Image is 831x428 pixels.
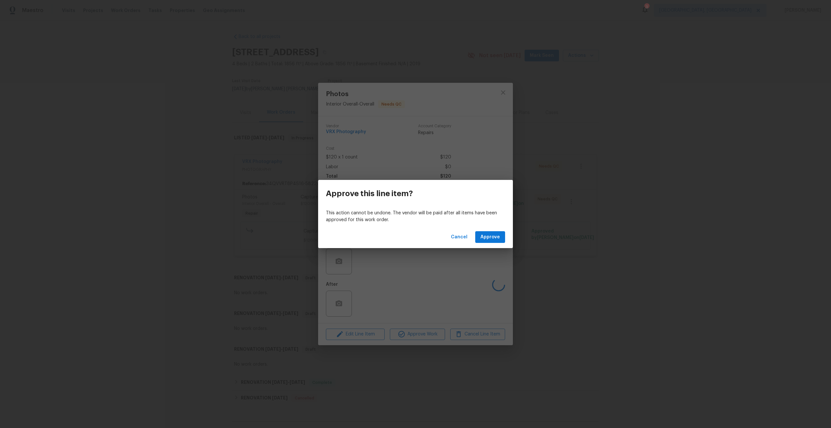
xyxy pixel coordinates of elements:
h3: Approve this line item? [326,189,413,198]
button: Approve [475,231,505,243]
button: Cancel [448,231,470,243]
span: Cancel [451,233,467,241]
p: This action cannot be undone. The vendor will be paid after all items have been approved for this... [326,210,505,223]
span: Approve [480,233,500,241]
